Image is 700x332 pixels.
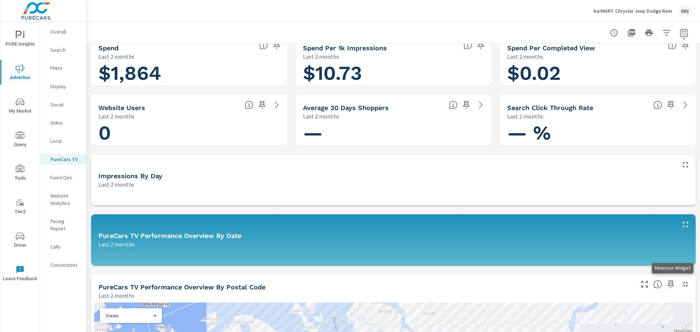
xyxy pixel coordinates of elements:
p: Conversions [50,261,81,269]
button: Maximize Widget [680,159,691,171]
p: Last 2 months [507,112,543,121]
p: Last 2 months [98,240,135,249]
span: Unique website visitors over the selected time period. [Source: Website Analytics] [245,101,253,109]
p: Last 2 months [98,112,135,121]
div: nav menu [0,22,40,290]
a: See more details in report [271,99,283,111]
div: Conversions [40,259,86,270]
span: A rolling 30 day total of daily Shoppers on the dealership website, averaged over the selected da... [449,101,458,109]
div: PureCars TV [40,154,86,165]
h1: $0.02 [507,61,688,86]
span: Save this to your personalized report [256,99,268,111]
div: MN [678,4,691,17]
span: Save this to your personalized report [271,39,283,51]
span: Driver [3,232,38,250]
div: Website Analytics [40,190,86,208]
h5: Website Users [98,104,145,112]
button: Maximize Widget [680,219,691,230]
p: Website Analytics [50,192,81,207]
p: Social [50,101,81,108]
div: Display [40,81,86,92]
p: Last 2 months [507,52,543,61]
div: Social [40,99,86,110]
h5: Average 30 Days Shoppers [303,104,389,112]
div: Pacing Report [40,216,86,234]
span: Total spend per 1,000 impressions. [Source: This data is provided by the video advertising platform] [668,41,677,50]
p: KarMART Chrysler Jeep Dodge Ram [594,8,672,14]
p: Last 2 months [98,291,135,300]
span: Save this to your personalized report [665,278,677,290]
span: PURE Insights [3,31,38,48]
h5: Search Click Through Rate [507,104,593,112]
h5: Spend [98,44,118,52]
p: PMAX [50,65,81,72]
p: Overall [50,28,81,35]
span: Tier2 [3,198,38,216]
h1: $10.73 [303,61,484,86]
div: Search [40,44,86,55]
span: Understand PureCars TV performance data by postal code. Individual postal codes can be selected a... [653,280,662,289]
span: Save this to your personalized report [460,99,472,111]
a: See more details in report [680,99,691,111]
p: Last 2 months [98,180,135,189]
button: Apply Filters [659,26,674,40]
p: Search [50,46,81,54]
h1: 0 [98,121,280,145]
p: Fixed Ops [50,174,81,181]
button: Select Date Range [677,26,691,40]
div: Fixed Ops [40,172,86,183]
p: PureCars TV [50,156,81,163]
p: Last 2 months [98,52,135,61]
h5: Spend Per 1k Impressions [303,44,387,52]
span: Save this to your personalized report [680,39,691,51]
span: Query [3,131,38,149]
p: Last 2 months [303,52,339,61]
div: Local [40,136,86,147]
span: Advertise [3,64,38,82]
p: Calls [50,243,81,250]
p: Pacing Report [50,218,81,232]
span: Cost of your connected TV ad campaigns. [Source: This data is provided by the video advertising p... [259,41,268,50]
h5: Impressions by Day [98,172,162,180]
button: Print Report [642,26,656,40]
div: Video [40,117,86,128]
p: Views [106,312,150,319]
a: See more details in report [475,99,487,111]
button: "Export Report to PDF" [624,26,639,40]
span: Percentage of users who viewed your campaigns who clicked through to your website. For example, i... [653,101,662,109]
div: PMAX [40,63,86,74]
h1: — % [507,121,688,145]
button: Make Fullscreen [639,278,650,290]
div: Calls [40,241,86,252]
div: Views [100,312,156,319]
p: Local [50,137,81,145]
span: Save this to your personalized report [665,99,677,111]
span: My Market [3,98,38,116]
h5: Spend Per Completed View [507,44,595,52]
h5: PureCars TV Performance Overview By Postal Code [98,283,265,291]
p: Last 2 months [303,112,339,121]
h5: PureCars TV Performance Overview By Date [98,232,241,239]
div: Overall [40,26,86,37]
p: Display [50,83,81,90]
span: Tools [3,165,38,183]
p: Video [50,119,81,126]
span: Leave Feedback [3,265,38,283]
h1: — [303,121,484,145]
h1: $1,864 [98,61,280,86]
